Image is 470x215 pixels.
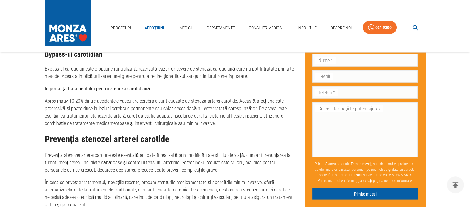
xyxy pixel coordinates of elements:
div: 031 9300 [375,24,392,32]
button: Trimite mesaj [312,188,418,200]
b: Trimite mesaj [351,161,371,166]
button: delete [447,176,464,193]
a: Afecțiuni [142,22,167,34]
a: 031 9300 [363,21,397,34]
a: Proceduri [108,22,133,34]
strong: Importanța tratamentului pentru stenoza carotidiană [45,86,150,92]
a: Consilier Medical [246,22,286,34]
p: Prin apăsarea butonului , sunt de acord cu prelucrarea datelor mele cu caracter personal (ce pot ... [312,158,418,186]
p: Bypass-ul carotidian este o opțiune rar utilizată, rezervată cazurilor severe de stenoză carotidi... [45,65,295,80]
a: Medici [176,22,195,34]
p: Prevenția stenozei arterei carotide este esențială și poate fi realizată prin modificări ale stil... [45,152,295,174]
h2: Prevenția stenozei arterei carotide [45,134,295,144]
a: Despre Noi [328,22,354,34]
p: Aproximativ 10-20% dintre accidentele vasculare cerebrale sunt cauzate de stenoza arterei carotid... [45,97,295,127]
a: Departamente [204,22,237,34]
p: În ceea ce privește tratamentul, inovațiile recente, precum stenturile medicamentate și abordăril... [45,179,295,209]
h3: Bypass-ul carotidian [45,50,295,58]
a: Info Utile [295,22,319,34]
